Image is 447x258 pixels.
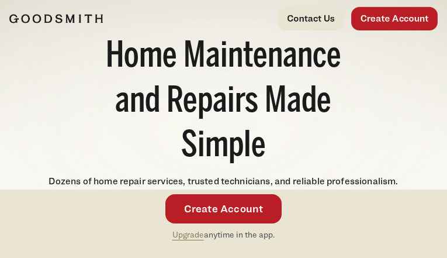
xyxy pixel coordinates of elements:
[9,14,103,23] img: Goodsmith
[48,176,398,201] span: Dozens of home repair services, trusted technicians, and reliable professionalism. All powered by...
[172,228,275,242] p: anytime in the app.
[278,7,344,30] a: Contact Us
[172,229,204,239] a: Upgrade
[351,7,438,30] a: Create Account
[165,194,282,223] a: Create Account
[81,35,366,170] h1: Home Maintenance and Repairs Made Simple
